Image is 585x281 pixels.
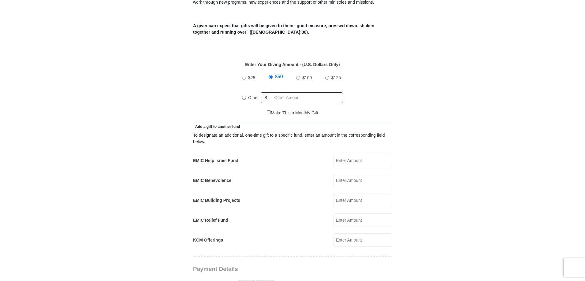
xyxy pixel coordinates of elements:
input: Enter Amount [333,154,392,167]
span: $25 [248,75,255,80]
input: Enter Amount [333,174,392,187]
label: EMIC Help Israel Fund [193,157,238,164]
span: $50 [275,74,283,79]
label: KCM Offerings [193,237,223,243]
span: $100 [302,75,312,80]
span: Add a gift to another fund [193,124,240,129]
h3: Payment Details [193,266,349,273]
strong: Enter Your Giving Amount - (U.S. Dollars Only) [245,62,340,67]
span: $125 [331,75,341,80]
label: EMIC Relief Fund [193,217,228,224]
input: Enter Amount [333,233,392,247]
span: Other [248,95,259,100]
label: EMIC Benevolence [193,177,231,184]
input: Enter Amount [333,194,392,207]
input: Make This a Monthly Gift [267,110,271,114]
input: Other Amount [271,92,343,103]
label: Make This a Monthly Gift [267,110,318,116]
label: EMIC Building Projects [193,197,240,204]
div: To designate an additional, one-time gift to a specific fund, enter an amount in the correspondin... [193,132,392,145]
input: Enter Amount [333,213,392,227]
span: $ [261,92,271,103]
b: A giver can expect that gifts will be given to them “good measure, pressed down, shaken together ... [193,23,374,35]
